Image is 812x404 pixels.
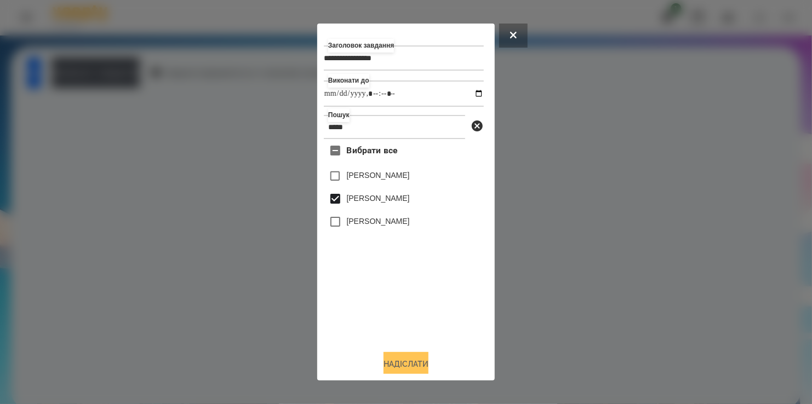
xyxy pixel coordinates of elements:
[328,74,369,88] label: Виконати до
[328,39,394,53] label: Заголовок завдання
[347,170,410,181] label: [PERSON_NAME]
[384,352,428,376] button: Надіслати
[328,108,350,122] label: Пошук
[347,144,398,157] span: Вибрати все
[347,216,410,227] label: [PERSON_NAME]
[347,193,410,204] label: [PERSON_NAME]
